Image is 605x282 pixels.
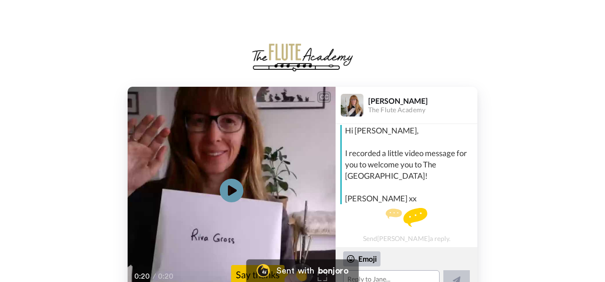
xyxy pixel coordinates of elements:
div: Send [PERSON_NAME] a reply. [336,208,477,242]
span: 0:20 [158,271,174,282]
img: Profile Image [341,94,363,116]
div: The Flute Academy [368,106,477,114]
div: Sent with [277,266,314,275]
div: Hi [PERSON_NAME], I recorded a little video message for you to welcome you to The [GEOGRAPHIC_DAT... [345,125,475,204]
div: [PERSON_NAME] [368,96,477,105]
div: CC [318,92,330,102]
span: 0:20 [134,271,151,282]
img: logo [251,42,354,73]
div: Emoji [343,251,380,266]
a: Bonjoro LogoSent withbonjoro [246,259,359,282]
img: Bonjoro Logo [257,264,270,277]
span: / [153,271,156,282]
img: message.svg [386,208,427,227]
div: bonjoro [318,266,348,275]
